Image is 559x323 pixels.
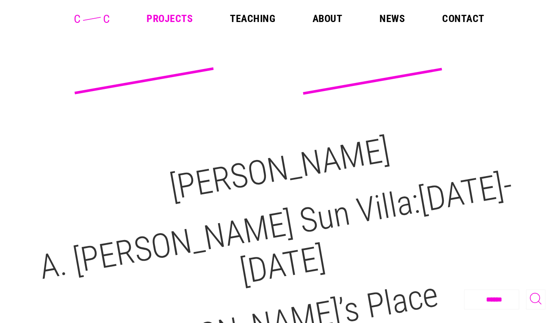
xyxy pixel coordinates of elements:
a: Teaching [230,14,275,24]
a: Contact [442,14,484,24]
a: [PERSON_NAME] [166,130,392,208]
a: A. [PERSON_NAME] Sun Villa:[DATE]-[DATE] [36,165,515,292]
nav: Main Menu [147,14,484,24]
a: News [379,14,405,24]
a: Projects [147,14,193,24]
button: Toggle Search [526,290,545,309]
a: About [313,14,342,24]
